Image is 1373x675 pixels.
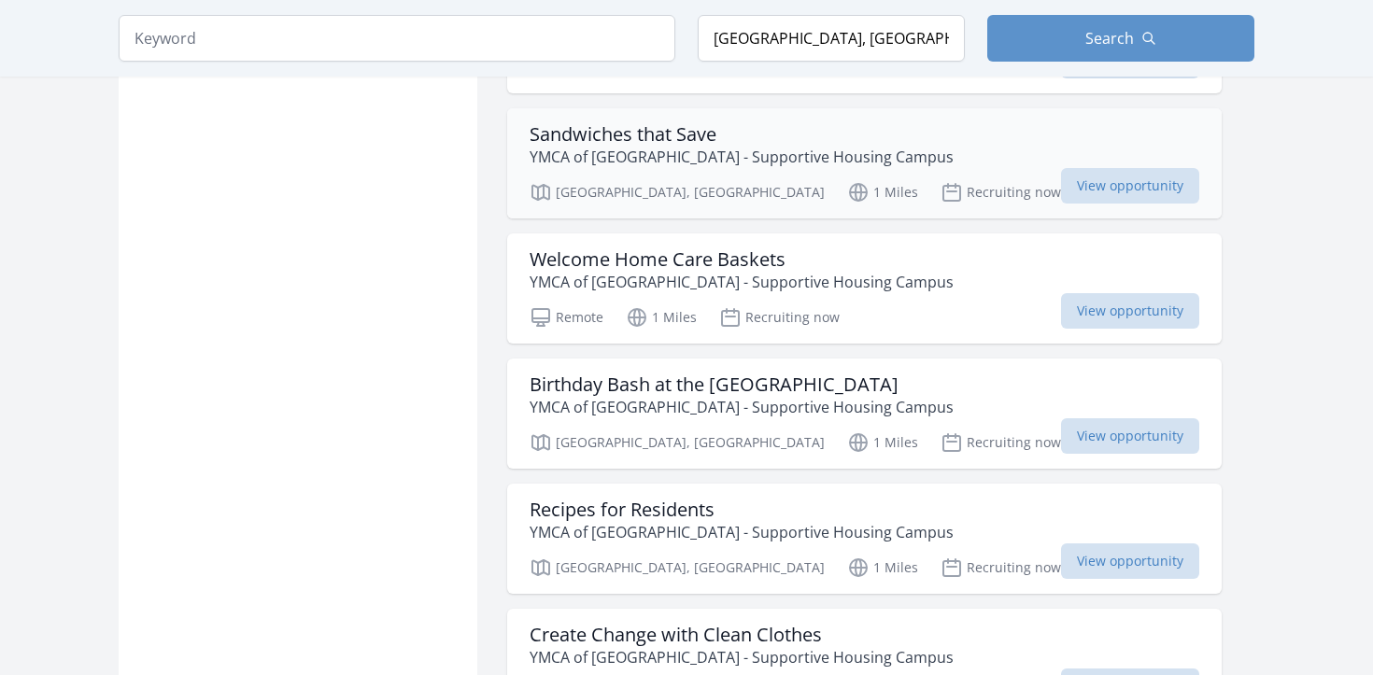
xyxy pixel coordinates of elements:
[507,233,1222,344] a: Welcome Home Care Baskets YMCA of [GEOGRAPHIC_DATA] - Supportive Housing Campus Remote 1 Miles Re...
[1061,543,1199,579] span: View opportunity
[1061,293,1199,329] span: View opportunity
[530,146,954,168] p: YMCA of [GEOGRAPHIC_DATA] - Supportive Housing Campus
[530,306,603,329] p: Remote
[530,521,954,543] p: YMCA of [GEOGRAPHIC_DATA] - Supportive Housing Campus
[1085,27,1134,49] span: Search
[530,373,954,396] h3: Birthday Bash at the [GEOGRAPHIC_DATA]
[530,624,954,646] h3: Create Change with Clean Clothes
[530,499,954,521] h3: Recipes for Residents
[507,108,1222,218] a: Sandwiches that Save YMCA of [GEOGRAPHIC_DATA] - Supportive Housing Campus [GEOGRAPHIC_DATA], [GE...
[530,396,954,418] p: YMCA of [GEOGRAPHIC_DATA] - Supportive Housing Campus
[530,646,954,668] p: YMCA of [GEOGRAPHIC_DATA] - Supportive Housing Campus
[698,15,965,62] input: Location
[119,15,675,62] input: Keyword
[719,306,840,329] p: Recruiting now
[1061,168,1199,204] span: View opportunity
[1061,418,1199,454] span: View opportunity
[987,15,1254,62] button: Search
[941,556,1061,579] p: Recruiting now
[507,484,1222,594] a: Recipes for Residents YMCA of [GEOGRAPHIC_DATA] - Supportive Housing Campus [GEOGRAPHIC_DATA], [G...
[941,431,1061,454] p: Recruiting now
[530,556,825,579] p: [GEOGRAPHIC_DATA], [GEOGRAPHIC_DATA]
[847,556,918,579] p: 1 Miles
[530,431,825,454] p: [GEOGRAPHIC_DATA], [GEOGRAPHIC_DATA]
[530,248,954,271] h3: Welcome Home Care Baskets
[507,359,1222,469] a: Birthday Bash at the [GEOGRAPHIC_DATA] YMCA of [GEOGRAPHIC_DATA] - Supportive Housing Campus [GEO...
[847,431,918,454] p: 1 Miles
[847,181,918,204] p: 1 Miles
[941,181,1061,204] p: Recruiting now
[530,123,954,146] h3: Sandwiches that Save
[530,181,825,204] p: [GEOGRAPHIC_DATA], [GEOGRAPHIC_DATA]
[626,306,697,329] p: 1 Miles
[530,271,954,293] p: YMCA of [GEOGRAPHIC_DATA] - Supportive Housing Campus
